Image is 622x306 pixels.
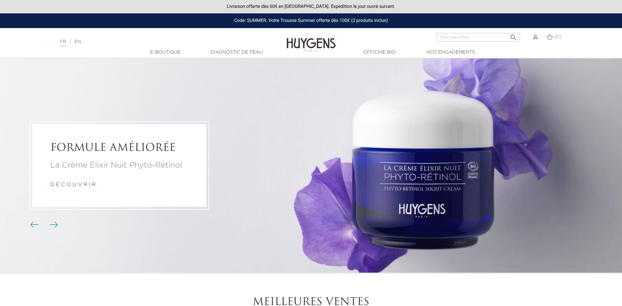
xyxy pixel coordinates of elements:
input: Rechercher [437,33,520,41]
img: Huygens [287,27,336,53]
button:  [508,31,519,40]
a: EN [74,40,81,44]
a: Nos engagements [418,49,483,56]
h2: FORMULE AMÉLIORÉE [50,142,188,154]
a: Diagnostic de peau [204,49,269,56]
div: | [57,38,254,46]
p: La Crème Élixir Nuit Phyto-Rétinol [50,160,188,171]
a: d é c o u v r i r [50,183,96,188]
div: Boutons du carrousel [33,220,54,230]
a: Officine Bio [347,49,412,56]
a: FR [60,40,66,46]
i:  [510,32,517,40]
span: (0) [554,35,561,39]
a: E-Boutique [133,49,198,56]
